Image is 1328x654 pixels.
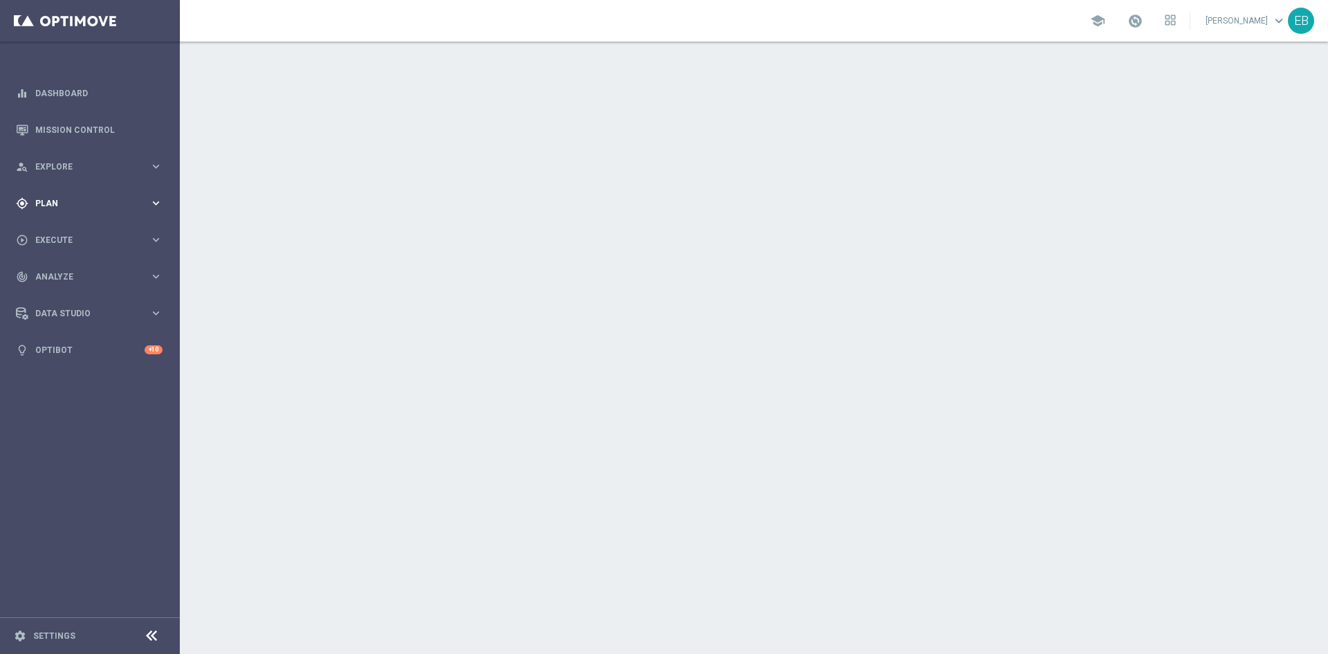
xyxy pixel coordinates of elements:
i: play_circle_outline [16,234,28,246]
button: equalizer Dashboard [15,88,163,99]
i: keyboard_arrow_right [149,160,163,173]
div: EB [1288,8,1314,34]
div: Dashboard [16,75,163,111]
button: play_circle_outline Execute keyboard_arrow_right [15,235,163,246]
i: track_changes [16,271,28,283]
i: gps_fixed [16,197,28,210]
span: school [1090,13,1105,28]
a: [PERSON_NAME]keyboard_arrow_down [1204,10,1288,31]
i: person_search [16,161,28,173]
i: keyboard_arrow_right [149,197,163,210]
span: Plan [35,199,149,208]
a: Optibot [35,331,145,368]
a: Settings [33,632,75,640]
a: Mission Control [35,111,163,148]
i: keyboard_arrow_right [149,270,163,283]
div: Analyze [16,271,149,283]
i: lightbulb [16,344,28,356]
div: Optibot [16,331,163,368]
i: settings [14,630,26,642]
i: keyboard_arrow_right [149,233,163,246]
div: Execute [16,234,149,246]
button: Data Studio keyboard_arrow_right [15,308,163,319]
div: Mission Control [16,111,163,148]
span: Data Studio [35,309,149,318]
button: Mission Control [15,125,163,136]
span: keyboard_arrow_down [1271,13,1286,28]
button: track_changes Analyze keyboard_arrow_right [15,271,163,282]
span: Execute [35,236,149,244]
i: equalizer [16,87,28,100]
div: Data Studio [16,307,149,320]
button: person_search Explore keyboard_arrow_right [15,161,163,172]
div: Explore [16,161,149,173]
span: Explore [35,163,149,171]
a: Dashboard [35,75,163,111]
i: keyboard_arrow_right [149,307,163,320]
div: +10 [145,345,163,354]
button: gps_fixed Plan keyboard_arrow_right [15,198,163,209]
span: Analyze [35,273,149,281]
div: Plan [16,197,149,210]
button: lightbulb Optibot +10 [15,345,163,356]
